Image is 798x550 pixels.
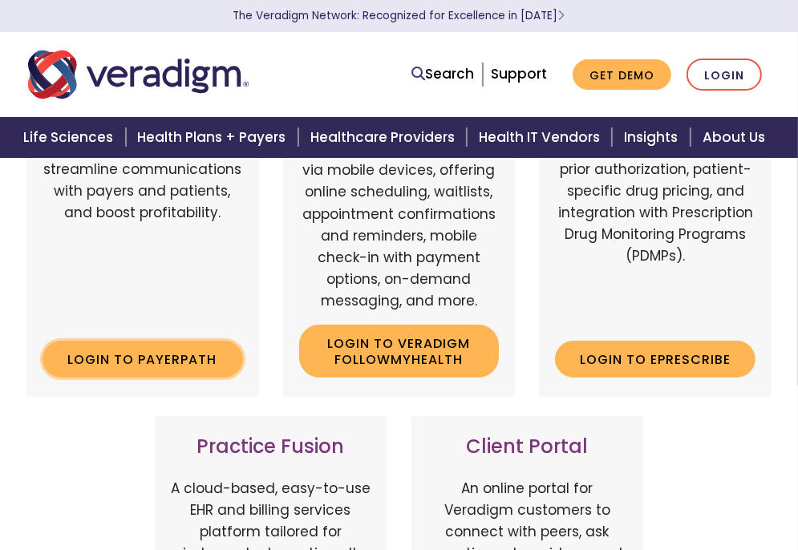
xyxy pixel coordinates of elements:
[491,64,547,83] a: Support
[43,341,243,378] a: Login to Payerpath
[299,325,500,377] a: Login to Veradigm FollowMyHealth
[555,341,755,378] a: Login to ePrescribe
[687,59,762,91] a: Login
[693,117,784,158] a: About Us
[411,63,474,85] a: Search
[573,59,671,91] a: Get Demo
[128,117,301,158] a: Health Plans + Payers
[614,117,692,158] a: Insights
[555,71,755,328] p: A comprehensive solution that simplifies prescribing for healthcare providers with features like ...
[299,95,500,313] p: Veradigm FollowMyHealth's Mobile Patient Experience enhances patient access via mobile devices, o...
[427,435,628,459] h3: Client Portal
[469,117,614,158] a: Health IT Vendors
[558,8,565,23] span: Learn More
[233,8,565,23] a: The Veradigm Network: Recognized for Excellence in [DATE]Learn More
[28,48,249,101] img: Veradigm logo
[301,117,469,158] a: Healthcare Providers
[171,435,371,459] h3: Practice Fusion
[14,117,128,158] a: Life Sciences
[43,71,243,328] p: Web-based, user-friendly solutions that help providers and practice administrators enhance revenu...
